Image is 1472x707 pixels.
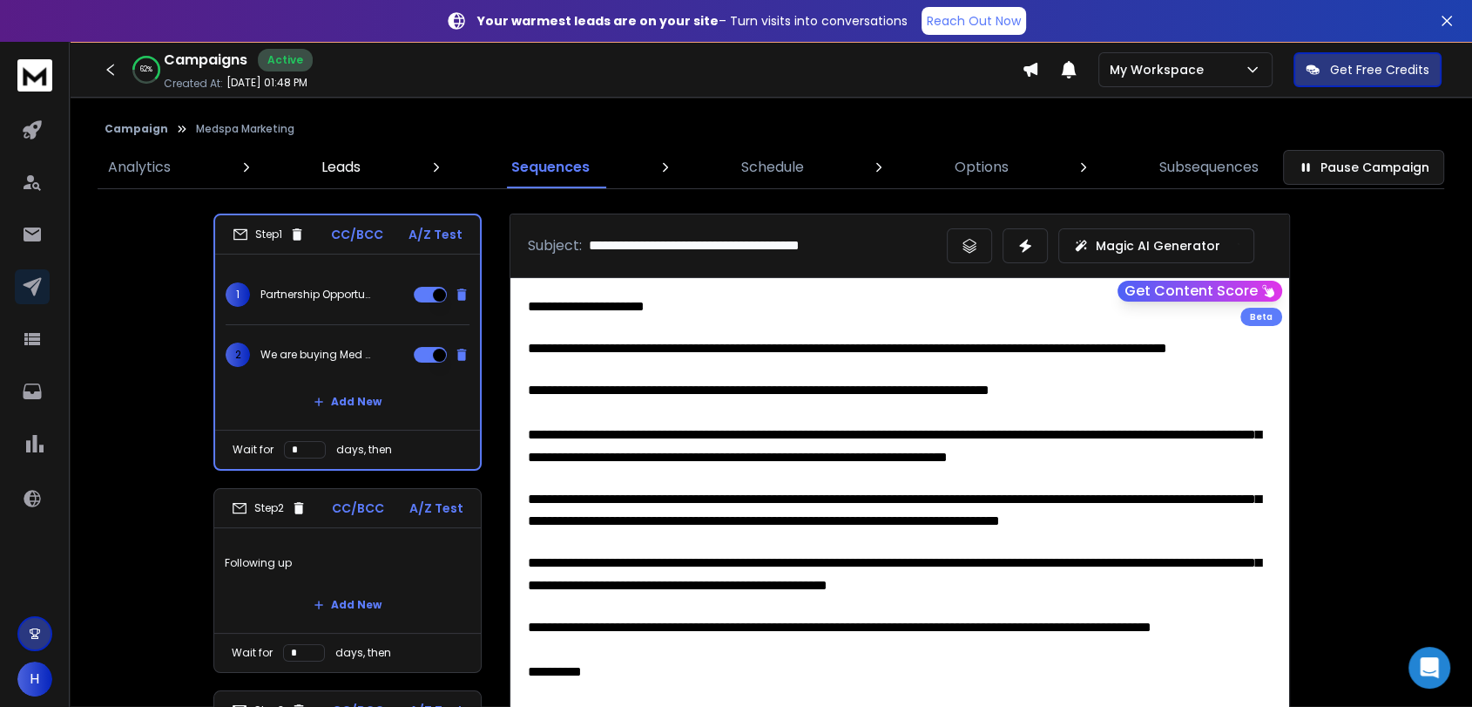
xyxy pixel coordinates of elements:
[1283,150,1444,185] button: Pause Campaign
[1159,157,1259,178] p: Subsequences
[17,59,52,92] img: logo
[409,500,463,517] p: A/Z Test
[232,500,307,516] div: Step 2
[477,12,908,30] p: – Turn visits into conversations
[477,12,719,30] strong: Your warmest leads are on your site
[1408,647,1450,689] div: Open Intercom Messenger
[226,76,307,90] p: [DATE] 01:48 PM
[233,227,305,242] div: Step 1
[1293,52,1442,87] button: Get Free Credits
[233,443,273,457] p: Wait for
[226,343,250,367] span: 2
[164,50,247,71] h1: Campaigns
[501,146,600,188] a: Sequences
[17,662,52,697] button: H
[741,157,804,178] p: Schedule
[331,226,383,243] p: CC/BCC
[213,488,482,673] li: Step2CC/BCCA/Z TestFollowing upAdd NewWait fordays, then
[226,282,250,307] span: 1
[164,77,223,91] p: Created At:
[335,646,391,660] p: days, then
[1058,228,1254,263] button: Magic AI Generator
[98,146,181,188] a: Analytics
[528,235,582,256] p: Subject:
[409,226,463,243] p: A/Z Test
[336,443,392,457] p: days, then
[511,157,590,178] p: Sequences
[922,7,1026,35] a: Reach Out Now
[311,146,371,188] a: Leads
[225,539,470,588] p: Following up
[944,146,1019,188] a: Options
[1149,146,1269,188] a: Subsequences
[1240,308,1282,326] div: Beta
[1118,281,1282,302] button: Get Content Score
[332,500,384,517] p: CC/BCC
[1096,237,1220,255] p: Magic AI Generator
[232,646,273,660] p: Wait for
[105,122,168,136] button: Campaign
[140,65,152,75] p: 62 %
[300,384,395,419] button: Add New
[321,157,361,178] p: Leads
[196,122,294,136] p: Medspa Marketing
[260,288,372,302] p: Partnership Opportunity for Your Med Spa
[731,146,814,188] a: Schedule
[258,49,313,71] div: Active
[927,12,1021,30] p: Reach Out Now
[300,588,395,622] button: Add New
[213,214,482,471] li: Step1CC/BCCA/Z Test1Partnership Opportunity for Your Med Spa2We are buying Med SpasAdd NewWait fo...
[260,348,372,362] p: We are buying Med Spas
[1330,61,1429,78] p: Get Free Credits
[108,157,171,178] p: Analytics
[955,157,1009,178] p: Options
[1110,61,1211,78] p: My Workspace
